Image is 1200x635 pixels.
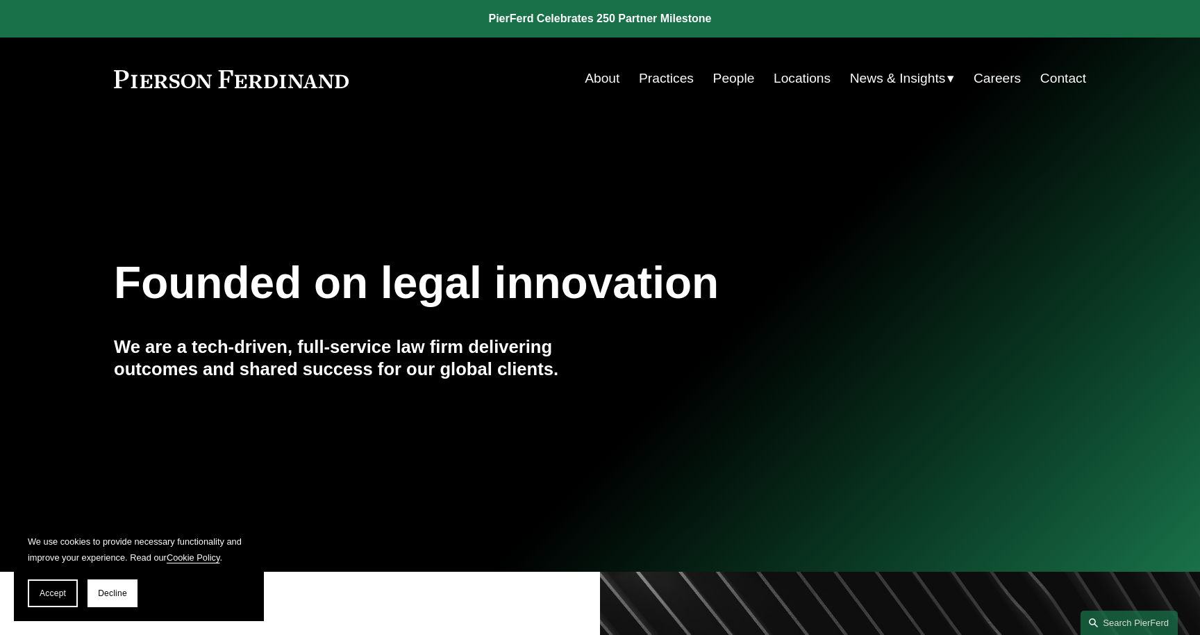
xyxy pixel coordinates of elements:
[40,588,66,598] span: Accept
[850,65,955,92] a: folder dropdown
[585,65,619,92] a: About
[850,67,946,91] span: News & Insights
[114,336,600,381] h4: We are a tech-driven, full-service law firm delivering outcomes and shared success for our global...
[974,65,1021,92] a: Careers
[639,65,694,92] a: Practices
[1081,611,1178,635] a: Search this site
[774,65,831,92] a: Locations
[28,579,78,607] button: Accept
[14,520,264,621] section: Cookie banner
[167,552,220,563] a: Cookie Policy
[713,65,755,92] a: People
[114,258,924,308] h1: Founded on legal innovation
[87,579,137,607] button: Decline
[98,588,127,598] span: Decline
[28,534,250,566] p: We use cookies to provide necessary functionality and improve your experience. Read our .
[1040,65,1086,92] a: Contact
